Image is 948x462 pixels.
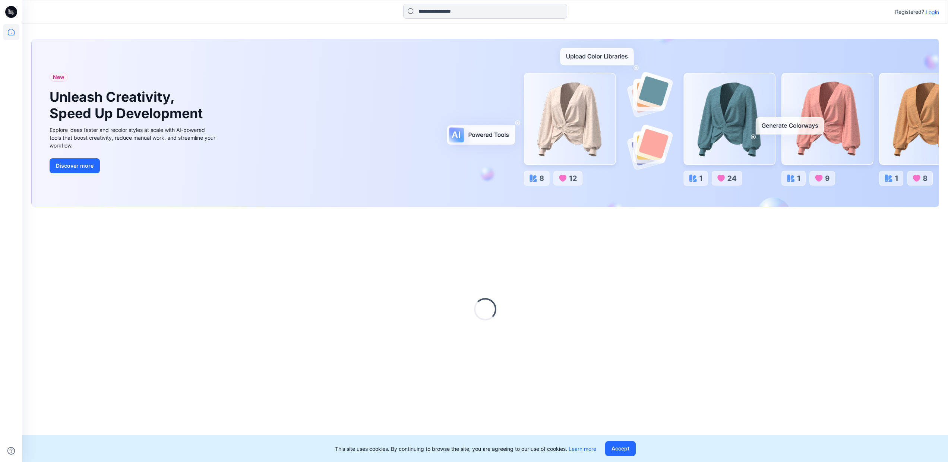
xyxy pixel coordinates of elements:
[895,7,924,16] p: Registered?
[50,158,217,173] a: Discover more
[335,445,596,453] p: This site uses cookies. By continuing to browse the site, you are agreeing to our use of cookies.
[53,73,64,82] span: New
[50,126,217,149] div: Explore ideas faster and recolor styles at scale with AI-powered tools that boost creativity, red...
[50,158,100,173] button: Discover more
[569,446,596,452] a: Learn more
[926,8,939,16] p: Login
[50,89,206,121] h1: Unleash Creativity, Speed Up Development
[605,441,636,456] button: Accept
